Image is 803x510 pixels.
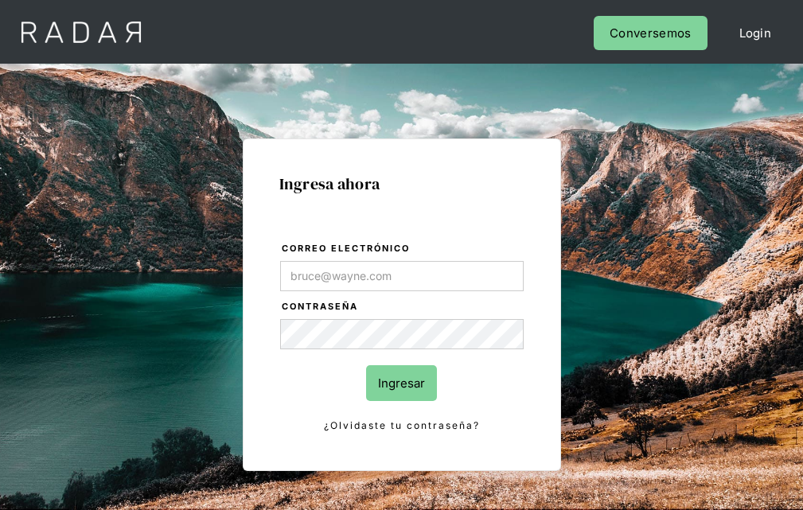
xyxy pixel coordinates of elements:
a: ¿Olvidaste tu contraseña? [280,417,524,434]
input: bruce@wayne.com [280,261,524,291]
form: Login Form [279,240,524,434]
h1: Ingresa ahora [279,175,524,193]
label: Correo electrónico [282,241,524,257]
input: Ingresar [366,365,437,401]
a: Login [723,16,788,50]
label: Contraseña [282,299,524,315]
a: Conversemos [594,16,707,50]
